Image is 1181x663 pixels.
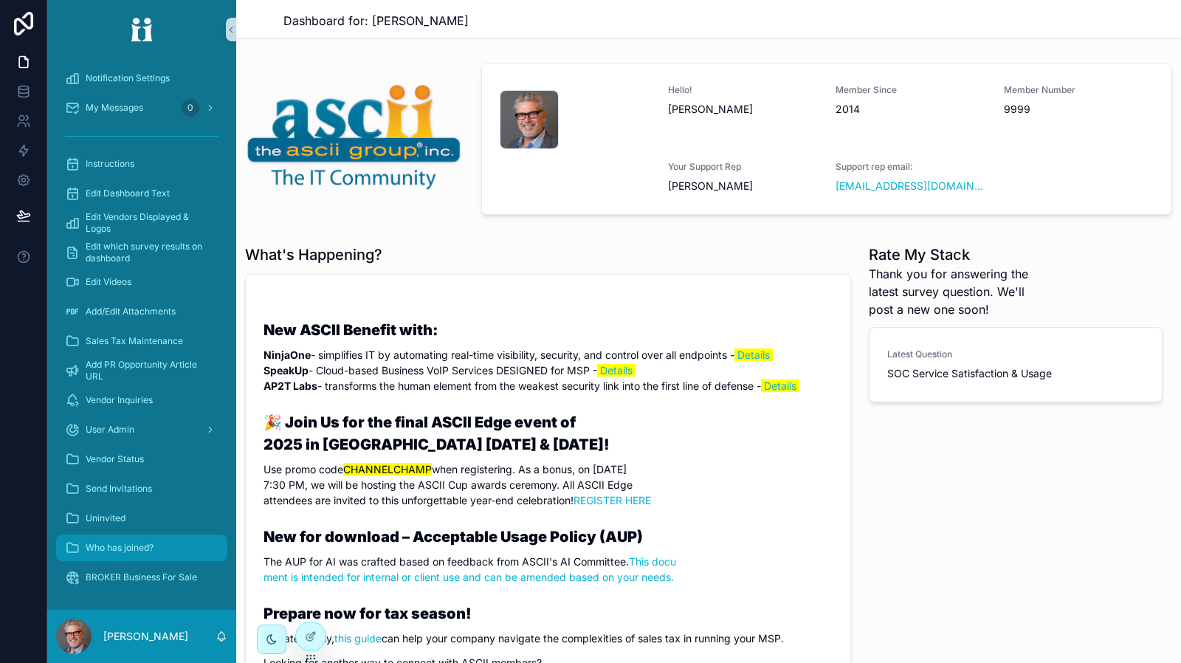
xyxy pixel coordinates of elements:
[600,364,633,377] a: Details
[86,359,213,382] span: Add PR Opportunity Article URL
[836,102,986,117] span: 2014
[56,298,227,325] a: Add/Edit Attachments
[56,446,227,473] a: Vendor Status
[264,605,472,622] strong: Prepare now for tax season!
[56,475,227,502] a: Send Invitations
[245,244,382,265] h1: What's Happening?
[1004,84,1154,96] span: Member Number
[86,394,153,406] span: Vendor Inquiries
[334,632,382,645] a: this guide
[764,379,796,392] a: Details
[56,416,227,443] a: User Admin
[836,179,986,193] a: [EMAIL_ADDRESS][DOMAIN_NAME]
[86,335,183,347] span: Sales Tax Maintenance
[86,453,144,465] span: Vendor Status
[264,379,317,392] strong: AP2T Labs
[86,211,213,235] span: Edit Vendors Displayed & Logos
[836,161,986,173] span: Support rep email:
[56,65,227,92] a: Notification Settings
[668,102,819,117] span: [PERSON_NAME]
[245,80,464,191] img: 19996-300ASCII_Logo-Clear.png
[264,461,833,508] p: Use promo code when registering. As a bonus, on [DATE] 7:30 PM, we will be hosting the ASCII Cup ...
[264,321,438,339] strong: New ASCII Benefit with:
[56,151,227,177] a: Instructions
[103,629,188,644] p: [PERSON_NAME]
[47,59,236,610] div: scrollable content
[264,631,833,646] p: Updated daily, can help your company navigate the complexities of sales tax in running your MSP.
[668,161,819,173] span: Your Support Rep
[86,571,197,583] span: BROKER Business For Sale
[86,188,170,199] span: Edit Dashboard Text
[56,535,227,561] a: Who has joined?
[56,239,227,266] a: Edit which survey results on dashboard
[56,357,227,384] a: Add PR Opportunity Article URL
[283,12,469,30] span: Dashboard for: [PERSON_NAME]
[56,505,227,532] a: Uninvited
[86,72,170,84] span: Notification Settings
[56,328,227,354] a: Sales Tax Maintenance
[343,463,432,475] mark: CHANNELCHAMP
[836,84,986,96] span: Member Since
[668,179,819,193] span: [PERSON_NAME]
[86,306,176,317] span: Add/Edit Attachments
[121,18,162,41] img: App logo
[737,348,770,361] a: Details
[86,483,152,495] span: Send Invitations
[182,99,199,117] div: 0
[56,210,227,236] a: Edit Vendors Displayed & Logos
[56,269,227,295] a: Edit Videos
[264,364,309,377] strong: SpeakUp
[264,347,833,394] p: - simplifies IT by automating real-time visibility, security, and control over all endpoints - - ...
[56,564,227,591] a: BROKER Business For Sale
[86,276,131,288] span: Edit Videos
[56,95,227,121] a: My Messages0
[264,528,643,546] strong: New for download – Acceptable Usage Policy (AUP)
[574,494,651,506] a: REGISTER HERE
[264,413,610,453] strong: 🎉 Join Us for the final ASCII Edge event of 2025 in [GEOGRAPHIC_DATA] [DATE] & [DATE]!
[887,366,1144,381] span: SOC Service Satisfaction & Usage
[869,265,1052,318] span: Thank you for answering the latest survey question. We'll post a new one soon!
[264,348,311,361] strong: NinjaOne
[869,244,1052,265] h1: Rate My Stack
[86,158,134,170] span: Instructions
[1004,102,1154,117] span: 9999
[668,84,819,96] span: Hello!
[86,424,134,436] span: User Admin
[56,180,227,207] a: Edit Dashboard Text
[86,512,125,524] span: Uninvited
[264,554,833,585] p: The AUP for AI was crafted based on feedback from ASCII's AI Committee.
[56,387,227,413] a: Vendor Inquiries
[86,542,154,554] span: Who has joined?
[86,102,143,114] span: My Messages
[887,348,1144,360] span: Latest Question
[86,241,213,264] span: Edit which survey results on dashboard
